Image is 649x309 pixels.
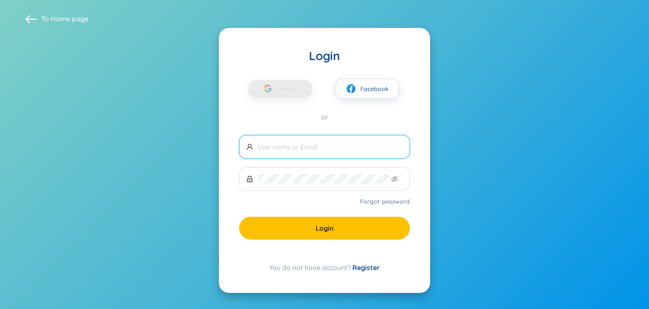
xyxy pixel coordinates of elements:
[391,176,398,182] span: eye-invisible
[239,262,410,273] div: You do not have account?
[346,83,356,94] img: facebook
[246,143,253,150] span: user
[239,48,410,63] div: Login
[51,14,88,23] a: Home page
[246,176,253,182] span: lock
[239,112,410,121] div: or
[360,84,389,94] span: Facebook
[239,217,410,240] button: Login
[335,79,399,99] button: facebookFacebook
[276,80,300,98] span: Google
[360,197,410,206] a: Forgot password
[41,14,88,23] span: To
[248,80,312,98] button: Google
[316,223,334,233] span: Login
[258,142,403,152] input: Username or Email
[352,263,380,272] a: Register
